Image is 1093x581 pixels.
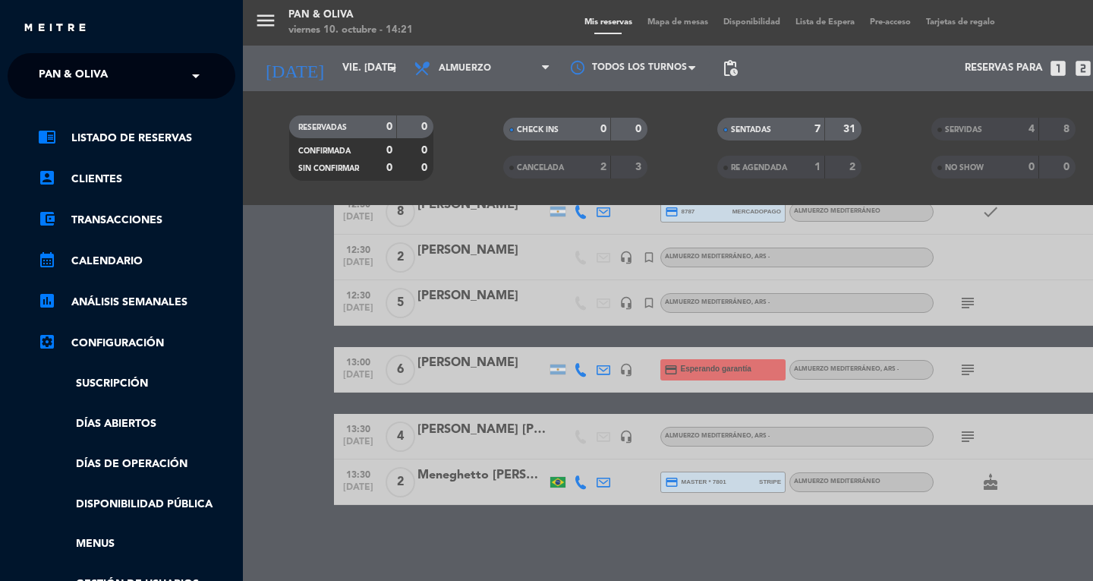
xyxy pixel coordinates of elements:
[38,535,235,553] a: Menus
[38,252,235,270] a: calendar_monthCalendario
[38,496,235,513] a: Disponibilidad pública
[38,375,235,393] a: Suscripción
[38,129,235,147] a: chrome_reader_modeListado de Reservas
[23,23,87,34] img: MEITRE
[38,415,235,433] a: Días abiertos
[38,333,56,351] i: settings_applications
[38,293,235,311] a: assessmentANÁLISIS SEMANALES
[38,210,56,228] i: account_balance_wallet
[38,169,56,187] i: account_box
[38,456,235,473] a: Días de Operación
[39,60,108,92] span: Pan & Oliva
[38,334,235,352] a: Configuración
[38,128,56,146] i: chrome_reader_mode
[38,170,235,188] a: account_boxClientes
[38,251,56,269] i: calendar_month
[38,211,235,229] a: account_balance_walletTransacciones
[38,292,56,310] i: assessment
